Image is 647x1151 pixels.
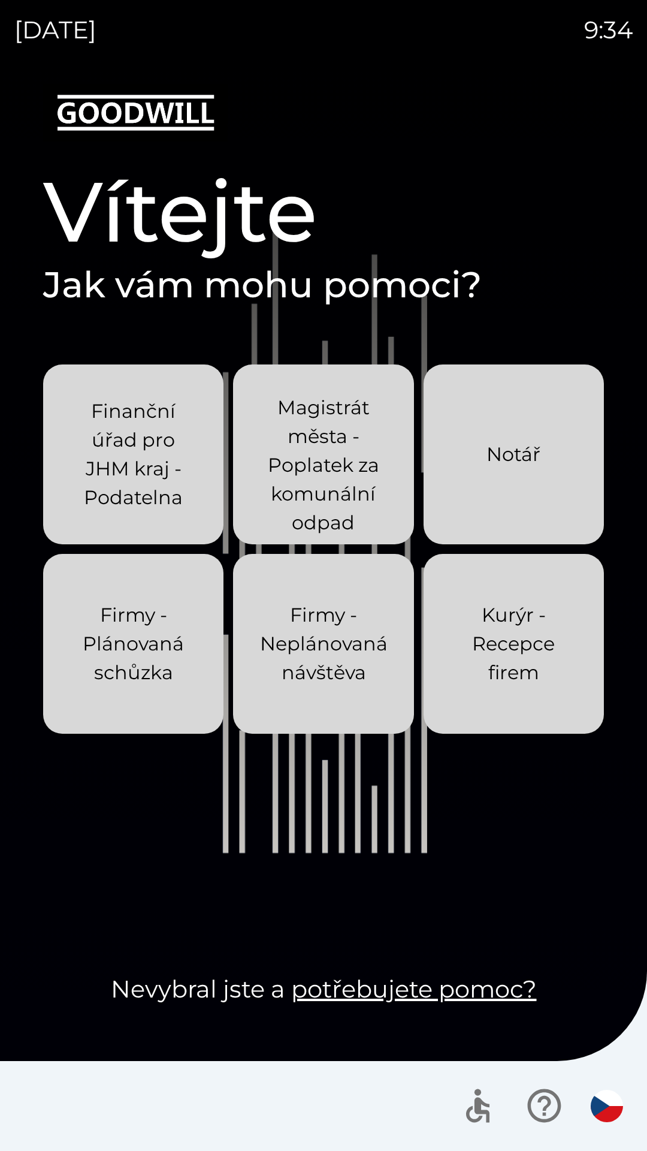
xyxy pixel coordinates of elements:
[233,364,413,544] button: Magistrát města - Poplatek za komunální odpad
[43,84,604,141] img: Logo
[72,601,195,687] p: Firmy - Plánovaná schůzka
[233,554,413,734] button: Firmy - Neplánovaná návštěva
[43,161,604,263] h1: Vítejte
[291,974,537,1004] a: potřebujete pomoc?
[260,601,388,687] p: Firmy - Neplánovaná návštěva
[43,554,223,734] button: Firmy - Plánovaná schůzka
[43,263,604,307] h2: Jak vám mohu pomoci?
[424,364,604,544] button: Notář
[452,601,575,687] p: Kurýr - Recepce firem
[424,554,604,734] button: Kurýr - Recepce firem
[591,1090,623,1122] img: cs flag
[262,393,385,537] p: Magistrát města - Poplatek za komunální odpad
[43,971,604,1007] p: Nevybral jste a
[584,12,633,48] p: 9:34
[486,440,540,469] p: Notář
[72,397,195,512] p: Finanční úřad pro JHM kraj - Podatelna
[14,12,96,48] p: [DATE]
[43,364,223,544] button: Finanční úřad pro JHM kraj - Podatelna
